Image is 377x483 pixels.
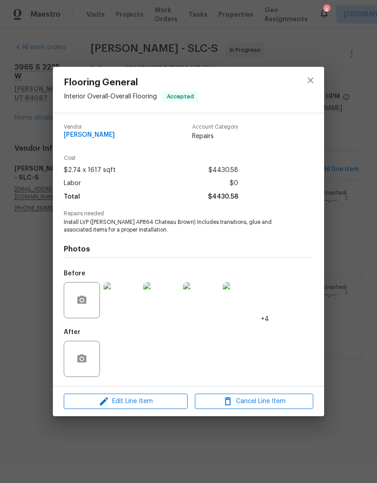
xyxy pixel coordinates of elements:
span: Interior Overall - Overall Flooring [64,93,157,100]
button: Edit Line Item [64,394,188,409]
span: Labor [64,177,81,190]
span: [PERSON_NAME] [64,132,115,139]
span: Edit Line Item [66,396,185,407]
span: +4 [261,315,269,324]
span: $0 [230,177,238,190]
h4: Photos [64,245,313,254]
span: $2.74 x 1617 sqft [64,164,116,177]
span: Repairs [192,132,238,141]
span: Cancel Line Item [198,396,311,407]
span: Cost [64,155,238,161]
div: 4 [323,5,330,14]
span: Vendor [64,124,115,130]
span: Repairs needed [64,211,313,217]
span: $4430.58 [208,164,238,177]
span: Accepted [163,92,198,101]
span: Flooring General [64,78,198,88]
h5: Before [64,270,85,277]
button: Cancel Line Item [195,394,313,409]
span: Account Category [192,124,238,130]
h5: After [64,329,80,335]
span: Total [64,190,80,204]
button: close [300,70,321,91]
span: Install LVP ([PERSON_NAME] AP864 Chateau Brown) Includes transitions, glue and associated items f... [64,218,288,234]
span: $4430.58 [208,190,238,204]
